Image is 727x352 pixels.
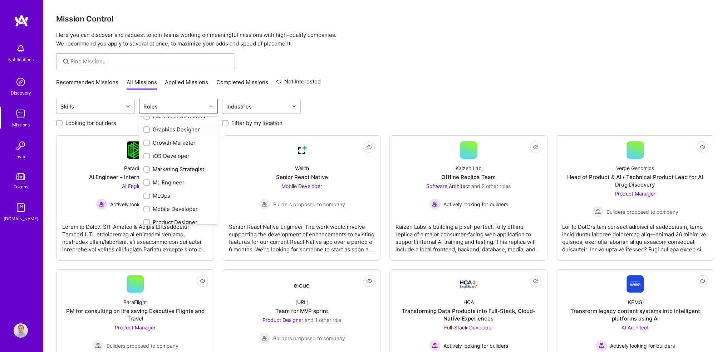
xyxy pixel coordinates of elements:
[627,275,644,293] img: Company Logo
[275,307,328,315] div: Team for MVP sprint
[295,164,309,172] div: Wellth
[14,14,29,27] img: logo
[699,144,705,150] i: icon EyeClosed
[281,183,322,189] span: Mobile Developer
[615,191,655,197] span: Product Manager
[396,217,541,253] div: Kaizen Labs is building a pixel-perfect, fully offline replica of a major consumer-facing web app...
[127,78,157,90] a: All Missions
[628,298,642,306] div: KPMG
[92,340,104,351] img: Builders proposed to company
[229,217,375,253] div: Senior React Native Engineer The work would involve supporting the development of enhancements to...
[65,119,116,127] label: Looking for builders
[533,278,539,284] i: icon EyeClosed
[143,179,213,186] div: ML Engineer
[62,57,70,66] i: icon SearchGrey
[12,121,30,129] div: Missions
[562,217,708,253] div: Lor Ip DolOrsitam consect adipisci el seddoeiusm, temp incididuntu laboree doloremag aliq—enimad ...
[273,334,345,342] span: Builders proposed to company
[443,342,508,349] span: Actively looking for builders
[14,183,28,191] div: Tokens
[444,324,493,331] span: Full-Stack Developer
[70,58,230,65] input: Find Mission...
[259,332,270,344] img: Builders proposed to company
[107,342,178,349] span: Builders proposed to company
[292,105,296,108] i: icon Chevron
[143,126,213,133] div: Graphics Designer
[616,164,654,172] div: Verge Genomics
[216,78,268,90] a: Completed Missions
[165,78,208,90] a: Applied Missions
[8,56,34,63] div: Notifications
[276,173,328,181] div: Senior React Native
[115,324,156,331] span: Product Manager
[596,340,607,351] img: Actively looking for builders
[14,107,28,121] img: teamwork
[429,340,441,351] img: Actively looking for builders
[276,77,321,90] a: Not Interested
[562,307,708,322] div: Transform legacy content systems into intelligent platforms using AI
[62,217,208,253] div: Lorem ip Dolo7. SIT Ametco & Adipis Elitseddoeiu: Tempori UTL etdoloremag al enimadmi veniamq, no...
[142,101,159,112] div: Roles
[441,173,496,181] div: Offline Replica Team
[143,139,213,146] div: Growth Marketer
[14,201,28,215] img: guide book
[293,141,310,159] img: Company Logo
[622,324,649,331] span: AI Architect
[426,183,470,189] span: Software Architect
[305,317,341,323] span: and 1 other role
[200,278,205,284] i: icon EyeClosed
[366,144,372,150] i: icon EyeClosed
[443,201,508,208] span: Actively looking for builders
[143,165,213,173] div: Marketing Strategist
[295,298,309,306] div: [URL]
[56,31,714,48] p: Here you can discover and request to join teams working on meaningful missions with high-quality ...
[143,218,213,226] div: Product Designer
[429,198,441,210] img: Actively looking for builders
[231,119,283,127] label: Filter by my location
[59,101,76,112] div: Skills
[273,201,345,208] span: Builders proposed to company
[89,173,182,181] div: AI Engineer – Internal LLM Assistant
[471,183,511,189] span: and 2 other roles
[209,105,213,108] i: icon Chevron
[293,278,310,290] img: Company Logo
[126,105,130,108] i: icon Chevron
[11,89,31,97] div: Discovery
[533,144,539,150] i: icon EyeClosed
[606,208,678,216] span: Builders proposed to company
[123,298,147,306] div: ParaFlight
[14,75,28,89] img: discovery
[14,139,28,153] img: Invite
[62,307,208,322] div: PM for consulting on life saving Executive Flights and Travel
[15,153,26,160] div: Invite
[143,205,213,213] div: Mobile Developer
[592,206,604,217] img: Builders proposed to company
[699,278,705,284] i: icon EyeClosed
[4,215,38,222] div: [DOMAIN_NAME]
[610,342,675,349] span: Actively looking for builders
[143,152,213,160] div: iOS Developer
[124,164,147,172] div: Paradigm
[56,78,118,90] a: Recommended Missions
[14,42,28,56] img: bell
[366,278,372,284] i: icon EyeClosed
[259,198,270,210] img: Builders proposed to company
[16,173,25,180] img: tokens
[110,201,175,208] span: Actively looking for builders
[562,173,708,188] div: Head of Product & AI / Technical Product Lead for AI Drug Discovery
[463,298,474,306] div: HCA
[127,141,144,159] img: Company Logo
[143,192,213,199] div: MLOps
[14,323,28,338] img: User Avatar
[456,164,482,172] div: Kaizen Lab
[56,14,714,23] h3: Mission Control
[460,280,477,288] img: Company Logo
[396,307,541,322] div: Transforming Data Products into Full-Stack, Cloud-Native Experiences
[225,101,254,112] div: Industries
[96,198,107,210] img: Actively looking for builders
[262,317,303,323] span: Product Designer
[122,183,148,189] span: AI Engineer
